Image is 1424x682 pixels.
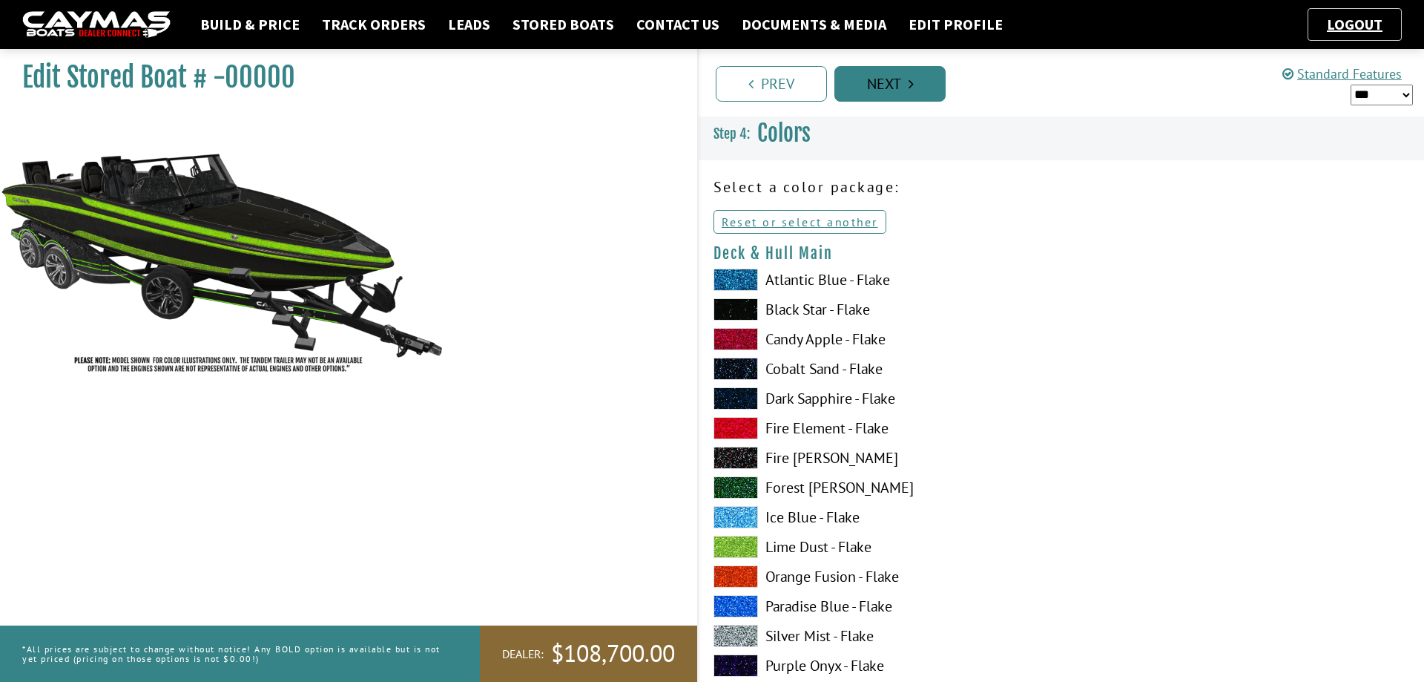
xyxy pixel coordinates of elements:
[901,15,1010,34] a: Edit Profile
[713,447,1046,469] label: Fire [PERSON_NAME]
[713,387,1046,410] label: Dark Sapphire - Flake
[712,64,1424,102] ul: Pagination
[1319,15,1390,33] a: Logout
[713,595,1046,617] label: Paradise Blue - Flake
[734,15,894,34] a: Documents & Media
[505,15,622,34] a: Stored Boats
[713,244,1409,263] h4: Deck & Hull Main
[22,637,446,671] p: *All prices are subject to change without notice! Any BOLD option is available but is not yet pri...
[713,476,1046,499] label: Forest [PERSON_NAME]
[502,646,544,662] span: Dealer:
[713,536,1046,558] label: Lime Dust - Flake
[193,15,307,34] a: Build & Price
[22,61,660,94] h1: Edit Stored Boat # -00000
[713,358,1046,380] label: Cobalt Sand - Flake
[713,655,1046,677] label: Purple Onyx - Flake
[713,176,1409,198] p: Select a color package:
[441,15,498,34] a: Leads
[713,269,1046,291] label: Atlantic Blue - Flake
[713,417,1046,439] label: Fire Element - Flake
[713,565,1046,588] label: Orange Fusion - Flake
[713,328,1046,350] label: Candy Apple - Flake
[713,625,1046,647] label: Silver Mist - Flake
[629,15,727,34] a: Contact Us
[480,626,697,682] a: Dealer:$108,700.00
[22,11,171,39] img: caymas-dealer-connect-2ed40d3bc7270c1d8d7ffb4b79bf05adc795679939227970def78ec6f6c03838.gif
[314,15,433,34] a: Track Orders
[713,298,1046,321] label: Black Star - Flake
[834,66,946,102] a: Next
[1282,65,1402,82] a: Standard Features
[713,506,1046,528] label: Ice Blue - Flake
[716,66,827,102] a: Prev
[713,210,886,234] a: Reset or select another
[699,106,1424,161] h3: Colors
[551,638,675,669] span: $108,700.00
